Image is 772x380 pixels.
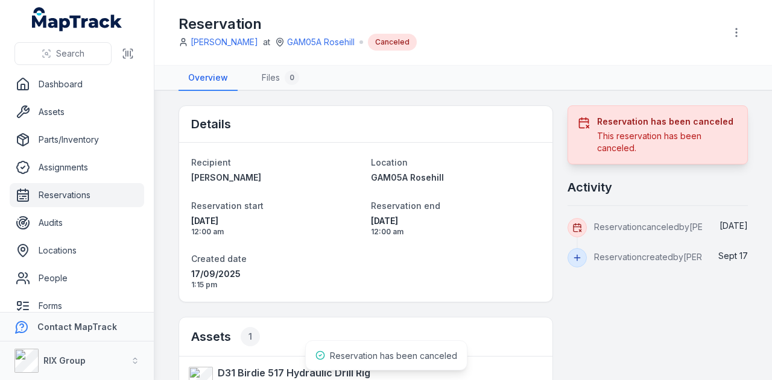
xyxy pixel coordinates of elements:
[10,100,144,124] a: Assets
[191,280,361,290] span: 1:15 pm
[368,34,417,51] div: Canceled
[594,222,757,232] span: Reservation canceled by [PERSON_NAME]
[191,201,264,211] span: Reservation start
[718,251,748,261] time: 17/09/2025, 1:15:54 pm
[568,179,612,196] h2: Activity
[37,322,117,332] strong: Contact MapTrack
[179,14,417,34] h1: Reservation
[263,36,270,48] span: at
[594,252,751,262] span: Reservation created by [PERSON_NAME]
[371,172,444,182] span: GAM05A Rosehill
[252,66,309,91] a: Files0
[597,116,738,128] h3: Reservation has been canceled
[191,327,260,346] h2: Assets
[330,350,457,361] span: Reservation has been canceled
[43,355,86,366] strong: RIX Group
[371,215,541,237] time: 07/10/2025, 12:00:00 am
[191,215,361,227] span: [DATE]
[10,155,144,179] a: Assignments
[191,254,247,264] span: Created date
[32,7,122,31] a: MapTrack
[218,366,370,380] strong: D31 Birdie 517 Hydraulic Drill Rig
[720,220,748,231] time: 25/09/2025, 10:58:22 am
[371,157,408,167] span: Location
[371,201,440,211] span: Reservation end
[179,66,238,91] a: Overview
[10,72,144,96] a: Dashboard
[14,42,112,65] button: Search
[597,130,738,154] div: This reservation has been canceled.
[191,268,361,280] span: 17/09/2025
[287,36,355,48] a: GAM05A Rosehill
[718,251,748,261] span: Sept 17
[371,172,541,184] a: GAM05A Rosehill
[241,327,260,346] div: 1
[10,294,144,318] a: Forms
[10,266,144,290] a: People
[10,238,144,263] a: Locations
[191,36,258,48] a: [PERSON_NAME]
[10,183,144,207] a: Reservations
[371,215,541,227] span: [DATE]
[191,172,361,184] a: [PERSON_NAME]
[191,116,231,132] h2: Details
[191,215,361,237] time: 01/10/2025, 12:00:00 am
[191,157,231,167] span: Recipient
[285,70,299,85] div: 0
[720,220,748,231] span: [DATE]
[10,128,144,152] a: Parts/Inventory
[10,211,144,235] a: Audits
[56,48,84,60] span: Search
[191,227,361,237] span: 12:00 am
[371,227,541,237] span: 12:00 am
[191,268,361,290] time: 17/09/2025, 1:15:54 pm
